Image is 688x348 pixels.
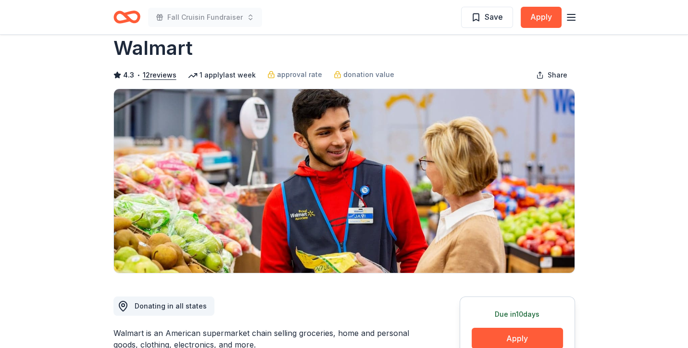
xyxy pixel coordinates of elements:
img: Image for Walmart [114,89,575,273]
button: Save [461,7,513,28]
button: Share [528,65,575,85]
span: donation value [343,69,394,80]
span: 4.3 [123,69,134,81]
span: Donating in all states [135,302,207,310]
button: Fall Cruisin Fundraiser [148,8,262,27]
span: • [137,71,140,79]
span: Save [485,11,503,23]
div: 1 apply last week [188,69,256,81]
span: Fall Cruisin Fundraiser [167,12,243,23]
a: Home [113,6,140,28]
span: Share [548,69,567,81]
button: 12reviews [143,69,176,81]
a: approval rate [267,69,322,80]
div: Due in 10 days [472,309,563,320]
a: donation value [334,69,394,80]
h1: Walmart [113,35,193,62]
button: Apply [521,7,562,28]
span: approval rate [277,69,322,80]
